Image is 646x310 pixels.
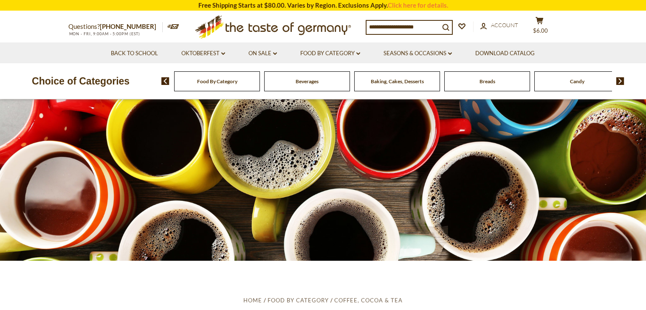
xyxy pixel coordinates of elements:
[491,22,518,28] span: Account
[616,77,624,85] img: next arrow
[480,21,518,30] a: Account
[300,49,360,58] a: Food By Category
[296,78,319,85] a: Beverages
[533,27,548,34] span: $6.00
[334,297,403,304] a: Coffee, Cocoa & Tea
[248,49,277,58] a: On Sale
[197,78,237,85] a: Food By Category
[480,78,495,85] a: Breads
[570,78,584,85] a: Candy
[181,49,225,58] a: Oktoberfest
[268,297,329,304] a: Food By Category
[111,49,158,58] a: Back to School
[68,21,163,32] p: Questions?
[475,49,535,58] a: Download Catalog
[68,31,141,36] span: MON - FRI, 9:00AM - 5:00PM (EST)
[243,297,262,304] a: Home
[161,77,169,85] img: previous arrow
[527,17,553,38] button: $6.00
[371,78,424,85] a: Baking, Cakes, Desserts
[384,49,452,58] a: Seasons & Occasions
[388,1,448,9] a: Click here for details.
[100,23,156,30] a: [PHONE_NUMBER]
